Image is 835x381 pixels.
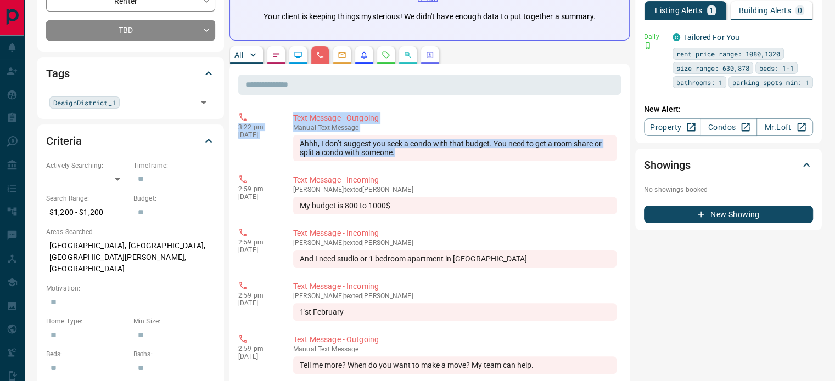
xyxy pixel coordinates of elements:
[293,356,617,374] div: Tell me more? When do you want to make a move? My team can help.
[644,118,700,136] a: Property
[293,334,617,345] p: Text Message - Outgoing
[293,124,316,132] span: manual
[238,238,277,246] p: 2:59 pm
[293,186,617,194] p: [PERSON_NAME] texted [PERSON_NAME]
[293,135,617,161] div: Ahhh, I don’t suggest you seek a condo with that budget. You need to get a room share or split a ...
[238,352,277,360] p: [DATE]
[46,194,128,203] p: Search Range:
[46,128,215,154] div: Criteria
[293,345,617,353] p: Text Message
[644,42,652,49] svg: Push Notification Only
[238,246,277,254] p: [DATE]
[46,237,215,278] p: [GEOGRAPHIC_DATA], [GEOGRAPHIC_DATA], [GEOGRAPHIC_DATA][PERSON_NAME], [GEOGRAPHIC_DATA]
[238,185,277,193] p: 2:59 pm
[293,292,617,300] p: [PERSON_NAME] texted [PERSON_NAME]
[46,60,215,87] div: Tags
[293,250,617,268] div: And I need studio or 1 bedroom apartment in [GEOGRAPHIC_DATA]
[238,299,277,307] p: [DATE]
[46,227,215,237] p: Areas Searched:
[238,123,277,131] p: 3:22 pm
[700,118,756,136] a: Condos
[238,193,277,201] p: [DATE]
[709,7,714,14] p: 1
[316,50,324,59] svg: Calls
[759,62,794,73] span: beds: 1-1
[293,124,617,132] p: Text Message
[338,50,346,59] svg: Emails
[644,32,666,42] p: Daily
[46,203,128,221] p: $1,200 - $1,200
[46,132,82,150] h2: Criteria
[46,316,128,326] p: Home Type:
[293,303,617,321] div: 1'st February
[293,345,316,353] span: manual
[293,174,617,186] p: Text Message - Incoming
[382,50,390,59] svg: Requests
[46,161,128,170] p: Actively Searching:
[133,194,215,203] p: Budget:
[293,281,617,292] p: Text Message - Incoming
[756,118,813,136] a: Mr.Loft
[133,349,215,359] p: Baths:
[293,197,617,214] div: My budget is 800 to 1000$
[683,33,739,42] a: Tailored For You
[739,7,791,14] p: Building Alerts
[196,95,211,110] button: Open
[644,104,813,115] p: New Alert:
[655,7,703,14] p: Listing Alerts
[238,292,277,299] p: 2:59 pm
[293,112,617,124] p: Text Message - Outgoing
[676,48,780,59] span: rent price range: 1080,1320
[234,51,243,59] p: All
[644,185,813,195] p: No showings booked
[133,161,215,170] p: Timeframe:
[360,50,368,59] svg: Listing Alerts
[732,77,809,88] span: parking spots min: 1
[46,349,128,359] p: Beds:
[53,97,116,108] span: DesignDistrict_1
[644,152,813,178] div: Showings
[293,239,617,247] p: [PERSON_NAME] texted [PERSON_NAME]
[293,228,617,239] p: Text Message - Incoming
[133,316,215,326] p: Min Size:
[294,50,302,59] svg: Lead Browsing Activity
[404,50,412,59] svg: Opportunities
[644,156,691,174] h2: Showings
[46,283,215,293] p: Motivation:
[264,11,595,22] p: Your client is keeping things mysterious! We didn't have enough data to put together a summary.
[425,50,434,59] svg: Agent Actions
[673,33,680,41] div: condos.ca
[238,131,277,139] p: [DATE]
[644,206,813,223] button: New Showing
[46,65,69,82] h2: Tags
[238,345,277,352] p: 2:59 pm
[676,77,722,88] span: bathrooms: 1
[46,20,215,41] div: TBD
[272,50,281,59] svg: Notes
[798,7,802,14] p: 0
[676,62,749,73] span: size range: 630,878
